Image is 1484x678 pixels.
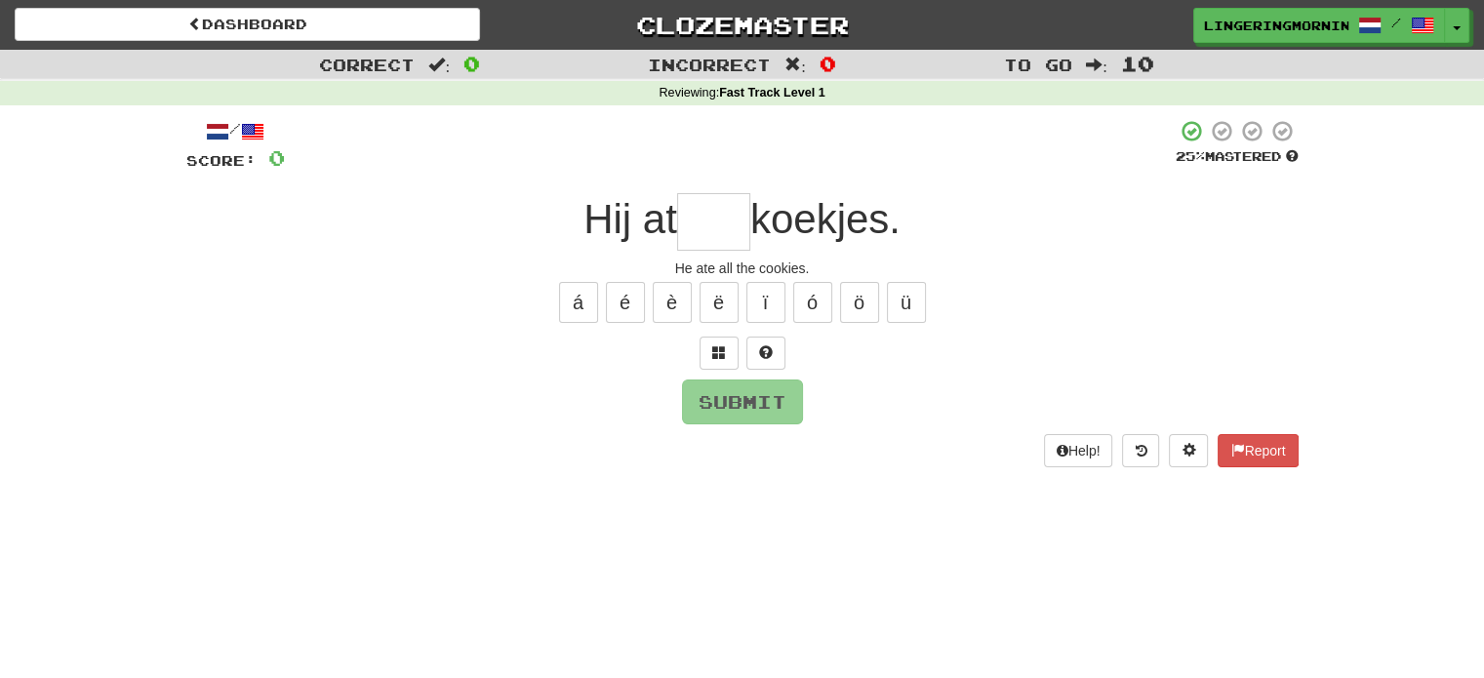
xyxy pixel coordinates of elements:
[1176,148,1205,164] span: 25 %
[186,259,1299,278] div: He ate all the cookies.
[268,145,285,170] span: 0
[648,55,771,74] span: Incorrect
[428,57,450,73] span: :
[15,8,480,41] a: Dashboard
[186,119,285,143] div: /
[319,55,415,74] span: Correct
[653,282,692,323] button: è
[700,282,739,323] button: ë
[820,52,836,75] span: 0
[606,282,645,323] button: é
[719,86,825,100] strong: Fast Track Level 1
[746,282,785,323] button: ï
[682,379,803,424] button: Submit
[1086,57,1107,73] span: :
[793,282,832,323] button: ó
[509,8,975,42] a: Clozemaster
[1044,434,1113,467] button: Help!
[1004,55,1072,74] span: To go
[1391,16,1401,29] span: /
[1218,434,1298,467] button: Report
[1204,17,1348,34] span: LingeringMorning4917
[1176,148,1299,166] div: Mastered
[463,52,480,75] span: 0
[583,196,677,242] span: Hij at
[746,337,785,370] button: Single letter hint - you only get 1 per sentence and score half the points! alt+h
[1193,8,1445,43] a: LingeringMorning4917 /
[840,282,879,323] button: ö
[887,282,926,323] button: ü
[784,57,806,73] span: :
[559,282,598,323] button: á
[750,196,901,242] span: koekjes.
[1121,52,1154,75] span: 10
[1122,434,1159,467] button: Round history (alt+y)
[700,337,739,370] button: Switch sentence to multiple choice alt+p
[186,152,257,169] span: Score:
